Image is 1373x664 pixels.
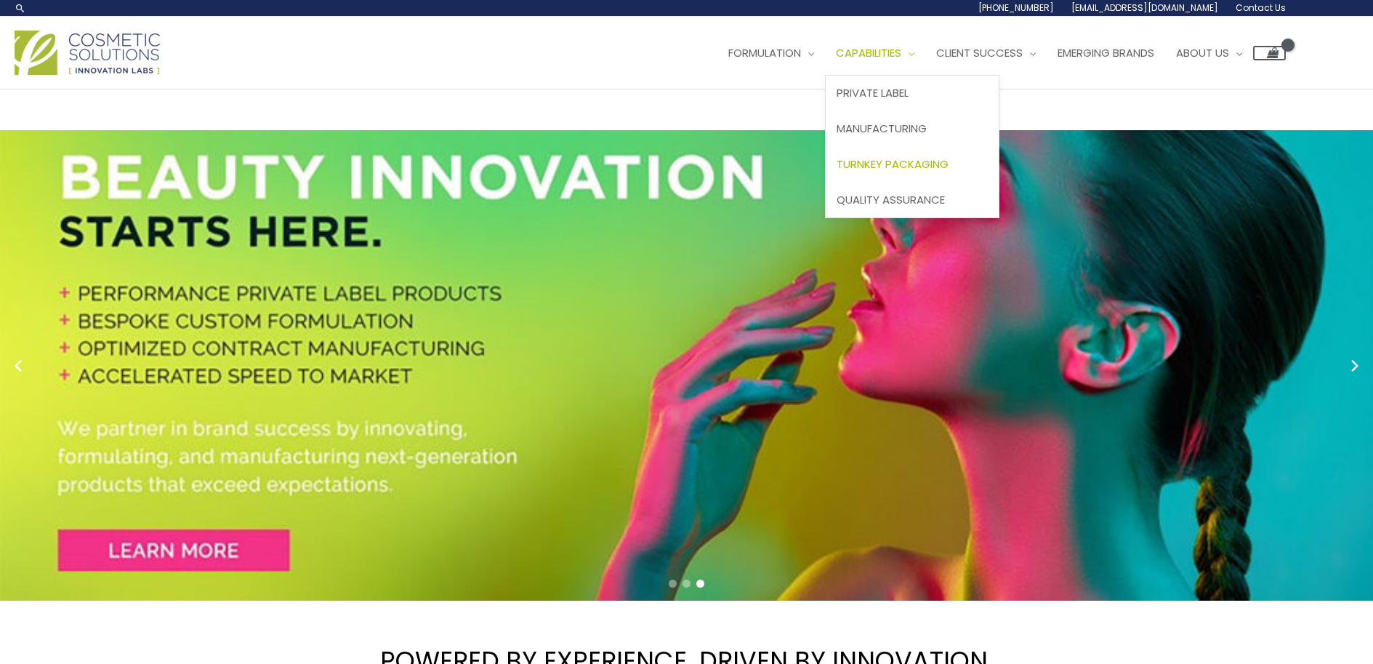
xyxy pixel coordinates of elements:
[1176,45,1229,60] span: About Us
[826,146,999,182] a: Turnkey Packaging
[683,580,690,588] span: Go to slide 2
[837,85,909,100] span: Private Label
[696,580,704,588] span: Go to slide 3
[1344,355,1366,377] button: Next slide
[825,31,925,75] a: Capabilities
[1047,31,1165,75] a: Emerging Brands
[669,580,677,588] span: Go to slide 1
[717,31,825,75] a: Formulation
[1253,46,1286,60] a: View Shopping Cart, empty
[925,31,1047,75] a: Client Success
[728,45,801,60] span: Formulation
[837,156,949,172] span: Turnkey Packaging
[1058,45,1154,60] span: Emerging Brands
[826,76,999,111] a: Private Label
[7,355,29,377] button: Previous slide
[837,121,927,136] span: Manufacturing
[1165,31,1253,75] a: About Us
[706,31,1286,75] nav: Site Navigation
[836,45,901,60] span: Capabilities
[15,2,26,14] a: Search icon link
[1071,1,1218,14] span: [EMAIL_ADDRESS][DOMAIN_NAME]
[936,45,1023,60] span: Client Success
[978,1,1054,14] span: [PHONE_NUMBER]
[15,31,160,75] img: Cosmetic Solutions Logo
[1236,1,1286,14] span: Contact Us
[826,111,999,147] a: Manufacturing
[837,192,945,207] span: Quality Assurance
[826,182,999,217] a: Quality Assurance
